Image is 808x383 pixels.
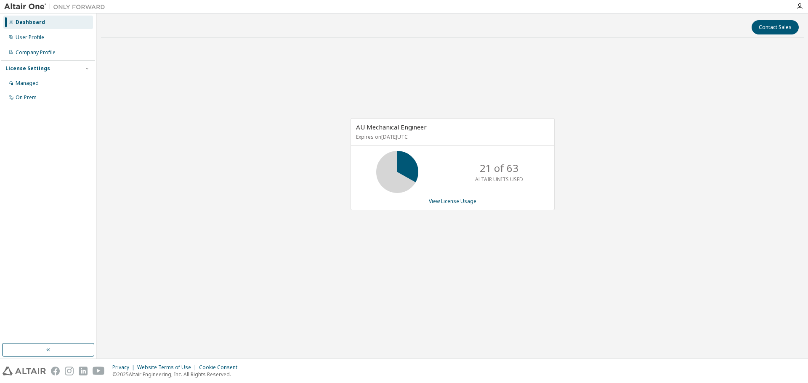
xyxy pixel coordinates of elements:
p: 21 of 63 [480,161,518,175]
div: Dashboard [16,19,45,26]
div: On Prem [16,94,37,101]
img: youtube.svg [93,367,105,375]
div: Website Terms of Use [137,364,199,371]
img: Altair One [4,3,109,11]
p: Expires on [DATE] UTC [356,133,547,140]
div: License Settings [5,65,50,72]
button: Contact Sales [752,20,799,34]
img: instagram.svg [65,367,74,375]
p: © 2025 Altair Engineering, Inc. All Rights Reserved. [112,371,242,378]
img: linkedin.svg [79,367,88,375]
div: Privacy [112,364,137,371]
a: View License Usage [429,198,476,205]
img: altair_logo.svg [3,367,46,375]
div: User Profile [16,34,44,41]
div: Company Profile [16,49,56,56]
span: AU Mechanical Engineer [356,123,427,131]
p: ALTAIR UNITS USED [475,176,523,183]
div: Managed [16,80,39,87]
img: facebook.svg [51,367,60,375]
div: Cookie Consent [199,364,242,371]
